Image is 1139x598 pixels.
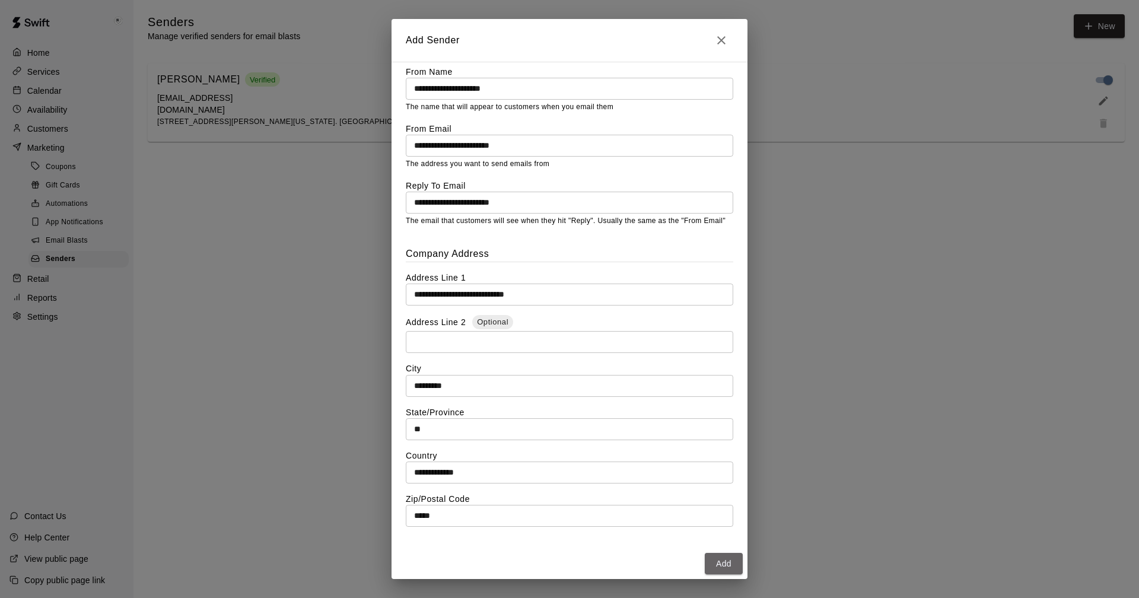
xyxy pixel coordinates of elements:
[406,493,733,505] label: Zip/Postal Code
[705,553,743,575] button: Add
[472,316,513,328] span: Optional
[406,158,733,170] p: The address you want to send emails from
[406,272,733,284] label: Address Line 1
[406,215,733,227] p: The email that customers will see when they hit "Reply". Usually the same as the "From Email"
[392,19,747,62] h2: Add Sender
[406,123,733,135] label: From Email
[710,28,733,52] button: Close
[406,362,733,374] label: City
[406,101,733,113] p: The name that will appear to customers when you email them
[406,450,733,462] label: Country
[406,315,733,331] label: Address Line 2
[406,66,733,78] label: From Name
[406,406,733,418] label: State/Province
[406,246,733,262] h6: Company Address
[406,180,733,192] label: Reply To Email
